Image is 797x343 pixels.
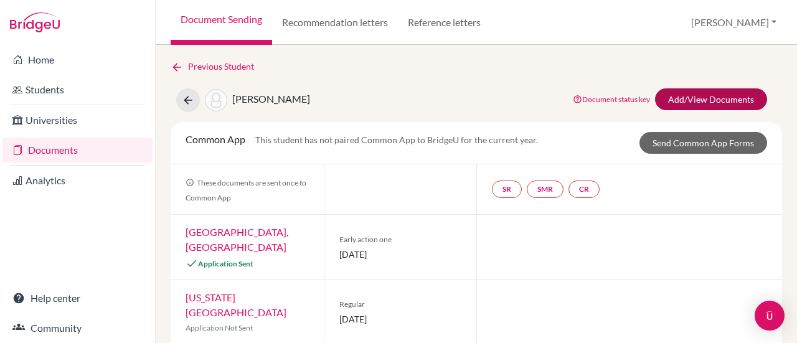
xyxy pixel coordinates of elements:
a: Add/View Documents [655,88,767,110]
img: Bridge-U [10,12,60,32]
a: CR [568,181,600,198]
span: This student has not paired Common App to BridgeU for the current year. [255,134,538,145]
a: Document status key [573,95,650,104]
span: [DATE] [339,248,462,261]
button: [PERSON_NAME] [686,11,782,34]
span: Application Not Sent [186,323,253,332]
a: [US_STATE][GEOGRAPHIC_DATA] [186,291,286,318]
a: Universities [2,108,153,133]
a: SMR [527,181,564,198]
span: Application Sent [198,259,253,268]
a: Previous Student [171,60,264,73]
a: [GEOGRAPHIC_DATA], [GEOGRAPHIC_DATA] [186,226,288,253]
a: Help center [2,286,153,311]
span: Regular [339,299,462,310]
span: Common App [186,133,245,145]
span: These documents are sent once to Common App [186,178,306,202]
a: Students [2,77,153,102]
a: Home [2,47,153,72]
div: Open Intercom Messenger [755,301,785,331]
a: Analytics [2,168,153,193]
span: [PERSON_NAME] [232,93,310,105]
span: Early action one [339,234,462,245]
a: SR [492,181,522,198]
span: [DATE] [339,312,462,326]
a: Send Common App Forms [639,132,767,154]
a: Community [2,316,153,341]
a: Documents [2,138,153,162]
